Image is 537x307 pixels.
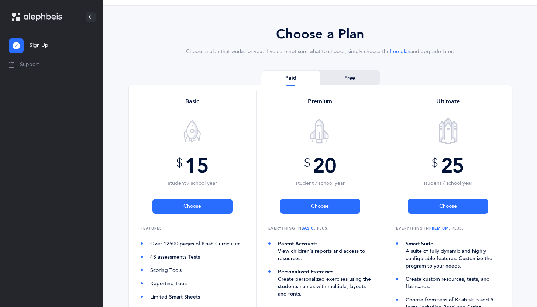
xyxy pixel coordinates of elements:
span: Choose [311,203,329,210]
b: Personalized Exercises [278,269,333,275]
div: 20 [280,156,360,187]
p: Choose a plan that works for you. If you are not sure what to choose, simply choose the and upgra... [128,48,512,56]
span: Premium [429,226,449,231]
li: A suite of fully dynamic and highly configurable features. Customize the program to your needs. [396,240,500,270]
button: Choose [280,199,360,214]
li: Reporting Tools [141,280,244,287]
div: Everything in , plus: [262,225,378,231]
b: Smart Suite [406,241,433,247]
li: Scoring Tools [141,267,244,274]
div: student / school year [280,180,360,187]
span: Support [20,61,39,69]
span: Basic [302,226,314,231]
li: Create personalized exercises using the students names with multiple, layouts and fonts. [268,268,372,298]
div: Features [135,225,250,231]
sup: $ [304,156,310,170]
sup: $ [432,156,438,170]
button: Choose [152,199,233,214]
h2: Choose a Plan [128,26,512,42]
div: Ultimate [390,97,506,106]
sup: $ [176,156,182,170]
li: Over 12500 pages of Kriah Curriculum [141,240,244,248]
div: Premium [262,97,378,106]
span: Choose [439,203,457,210]
a: Free [320,71,379,86]
b: Parent Accounts [278,241,317,247]
li: Limited Smart Sheets [141,293,244,301]
a: free plan [390,49,410,55]
span: Choose [183,203,201,210]
li: Create custom resources, tests, and flashcards. [396,276,500,290]
div: 25 [408,156,488,187]
div: Basic [135,97,250,106]
div: student / school year [152,180,233,187]
div: student / school year [408,180,488,187]
div: 15 [152,156,233,187]
li: View children’s reports and access to resources. [268,240,372,262]
div: Everything in , plus: [390,225,506,231]
li: 43 assessments Tests [141,253,244,261]
button: Choose [408,199,488,214]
